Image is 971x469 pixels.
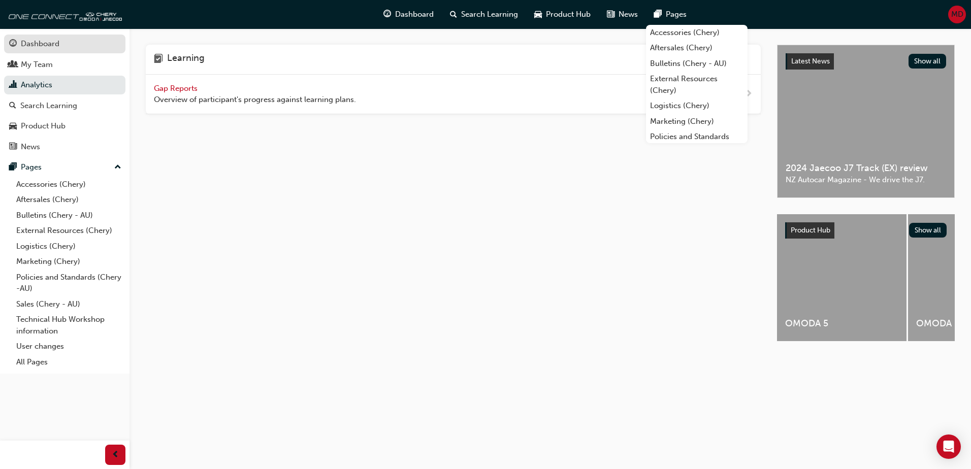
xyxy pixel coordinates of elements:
a: User changes [12,339,125,354]
span: Dashboard [395,9,434,20]
button: Pages [4,158,125,177]
a: Analytics [4,76,125,94]
span: search-icon [450,8,457,21]
a: All Pages [12,354,125,370]
span: guage-icon [9,40,17,49]
button: DashboardMy TeamAnalyticsSearch LearningProduct HubNews [4,32,125,158]
a: Marketing (Chery) [646,114,748,129]
span: 2024 Jaecoo J7 Track (EX) review [786,162,946,174]
a: Sales (Chery - AU) [12,296,125,312]
div: Open Intercom Messenger [936,434,961,459]
span: car-icon [534,8,542,21]
a: Accessories (Chery) [646,25,748,41]
button: MD [948,6,966,23]
span: pages-icon [9,163,17,172]
a: Bulletins (Chery - AU) [12,208,125,223]
a: OMODA 5 [777,214,907,341]
a: Gap Reports Overview of participant's progress against learning plans.next-icon [146,75,761,114]
a: News [4,138,125,156]
div: Dashboard [21,38,59,50]
a: news-iconNews [599,4,646,25]
a: Policies and Standards (Chery -AU) [646,129,748,156]
a: Logistics (Chery) [12,239,125,254]
a: Search Learning [4,96,125,115]
span: people-icon [9,60,17,70]
span: learning-icon [154,53,163,66]
span: News [619,9,638,20]
h4: Learning [167,53,205,66]
div: My Team [21,59,53,71]
span: search-icon [9,102,16,111]
span: Product Hub [546,9,591,20]
a: Logistics (Chery) [646,98,748,114]
a: My Team [4,55,125,74]
a: Marketing (Chery) [12,254,125,270]
span: pages-icon [654,8,662,21]
span: guage-icon [383,8,391,21]
span: next-icon [745,88,753,100]
button: Show all [909,54,947,69]
span: Latest News [791,57,830,65]
a: pages-iconPages [646,4,695,25]
div: Search Learning [20,100,77,112]
span: NZ Autocar Magazine - We drive the J7. [786,174,946,186]
a: Product Hub [4,117,125,136]
span: Product Hub [791,226,830,234]
a: Latest NewsShow all [786,53,946,70]
div: News [21,141,40,153]
a: search-iconSearch Learning [442,4,526,25]
a: Dashboard [4,35,125,53]
span: news-icon [9,143,17,152]
a: Technical Hub Workshop information [12,312,125,339]
a: Accessories (Chery) [12,177,125,192]
span: MD [951,9,963,20]
span: Gap Reports [154,84,200,93]
a: Bulletins (Chery - AU) [646,56,748,72]
span: up-icon [114,161,121,174]
div: Product Hub [21,120,66,132]
span: Search Learning [461,9,518,20]
span: news-icon [607,8,614,21]
a: External Resources (Chery) [12,223,125,239]
span: Overview of participant's progress against learning plans. [154,94,356,106]
img: oneconnect [5,4,122,24]
a: Aftersales (Chery) [646,40,748,56]
a: guage-iconDashboard [375,4,442,25]
div: Pages [21,161,42,173]
span: chart-icon [9,81,17,90]
a: car-iconProduct Hub [526,4,599,25]
span: Pages [666,9,687,20]
a: Product HubShow all [785,222,947,239]
a: Latest NewsShow all2024 Jaecoo J7 Track (EX) reviewNZ Autocar Magazine - We drive the J7. [777,45,955,198]
button: Show all [909,223,947,238]
a: Policies and Standards (Chery -AU) [12,270,125,296]
a: Aftersales (Chery) [12,192,125,208]
span: OMODA 5 [785,318,898,329]
a: External Resources (Chery) [646,71,748,98]
span: prev-icon [112,449,119,461]
span: car-icon [9,122,17,131]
